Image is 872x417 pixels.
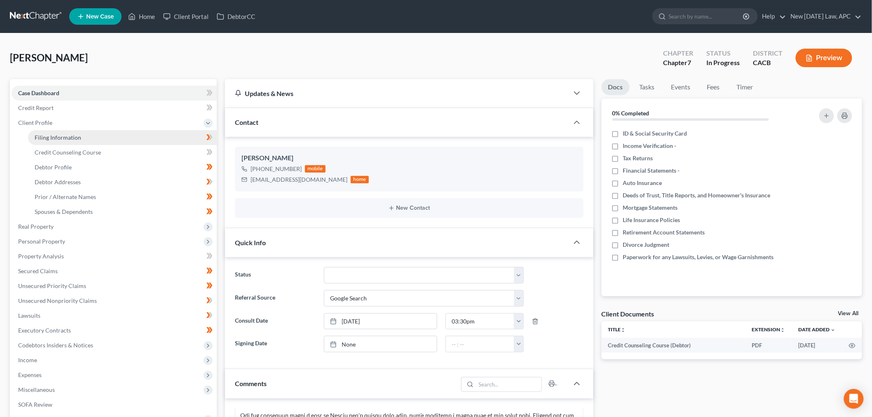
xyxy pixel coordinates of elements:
input: -- : -- [446,314,514,329]
a: Help [758,9,786,24]
a: Unsecured Priority Claims [12,279,217,293]
span: Miscellaneous [18,386,55,393]
span: Divorce Judgment [623,241,670,249]
span: Expenses [18,371,42,378]
span: Lawsuits [18,312,40,319]
span: Paperwork for any Lawsuits, Levies, or Wage Garnishments [623,253,774,261]
span: Real Property [18,223,54,230]
a: Client Portal [159,9,213,24]
span: Executory Contracts [18,327,71,334]
div: District [753,49,783,58]
span: Personal Property [18,238,65,245]
span: Income Verification - [623,142,677,150]
a: SOFA Review [12,397,217,412]
a: Debtor Addresses [28,175,217,190]
span: Auto Insurance [623,179,662,187]
div: Status [706,49,740,58]
a: Lawsuits [12,308,217,323]
label: Status [231,267,320,283]
a: Case Dashboard [12,86,217,101]
span: SOFA Review [18,401,52,408]
span: ID & Social Security Card [623,129,687,138]
span: Secured Claims [18,267,58,274]
span: Mortgage Statements [623,204,678,212]
a: Docs [602,79,630,95]
div: [PHONE_NUMBER] [251,165,302,173]
a: View All [838,311,859,316]
a: Fees [701,79,727,95]
a: Home [124,9,159,24]
a: Prior / Alternate Names [28,190,217,204]
span: Unsecured Nonpriority Claims [18,297,97,304]
span: Unsecured Priority Claims [18,282,86,289]
span: Life Insurance Policies [623,216,680,224]
span: Debtor Addresses [35,178,81,185]
div: Chapter [663,49,693,58]
div: In Progress [706,58,740,68]
span: Filing Information [35,134,81,141]
div: [EMAIL_ADDRESS][DOMAIN_NAME] [251,176,347,184]
a: Executory Contracts [12,323,217,338]
div: Updates & News [235,89,559,98]
a: Extensionunfold_more [752,326,785,333]
a: Secured Claims [12,264,217,279]
i: unfold_more [621,328,626,333]
a: None [324,336,437,352]
div: CACB [753,58,783,68]
a: Titleunfold_more [608,326,626,333]
span: Income [18,356,37,363]
span: Retirement Account Statements [623,228,705,237]
a: [DATE] [324,314,437,329]
span: Credit Report [18,104,54,111]
a: Debtor Profile [28,160,217,175]
span: Property Analysis [18,253,64,260]
span: Spouses & Dependents [35,208,93,215]
span: Prior / Alternate Names [35,193,96,200]
td: PDF [745,338,792,353]
label: Signing Date [231,336,320,352]
div: [PERSON_NAME] [241,153,577,163]
i: expand_more [831,328,836,333]
span: Codebtors Insiders & Notices [18,342,93,349]
td: Credit Counseling Course (Debtor) [602,338,746,353]
input: Search by name... [669,9,744,24]
div: home [351,176,369,183]
span: Debtor Profile [35,164,72,171]
span: Credit Counseling Course [35,149,101,156]
div: Client Documents [602,309,654,318]
input: Search... [476,377,541,391]
span: Client Profile [18,119,52,126]
a: Unsecured Nonpriority Claims [12,293,217,308]
span: Financial Statements - [623,166,680,175]
span: Deeds of Trust, Title Reports, and Homeowner's Insurance [623,191,771,199]
a: New [DATE] Law, APC [787,9,862,24]
span: New Case [86,14,114,20]
strong: 0% Completed [612,110,649,117]
input: -- : -- [446,336,514,352]
a: Property Analysis [12,249,217,264]
span: Quick Info [235,239,266,246]
a: Timer [730,79,760,95]
a: Date Added expand_more [799,326,836,333]
label: Referral Source [231,290,320,307]
button: Preview [796,49,852,67]
a: Tasks [633,79,661,95]
a: Spouses & Dependents [28,204,217,219]
i: unfold_more [781,328,785,333]
span: Tax Returns [623,154,653,162]
div: mobile [305,165,326,173]
a: Filing Information [28,130,217,145]
a: Credit Report [12,101,217,115]
span: Case Dashboard [18,89,59,96]
a: DebtorCC [213,9,259,24]
span: [PERSON_NAME] [10,52,88,63]
span: Comments [235,380,267,387]
div: Chapter [663,58,693,68]
span: 7 [687,59,691,66]
span: Contact [235,118,258,126]
div: Open Intercom Messenger [844,389,864,409]
label: Consult Date [231,313,320,330]
a: Credit Counseling Course [28,145,217,160]
button: New Contact [241,205,577,211]
a: Events [665,79,697,95]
